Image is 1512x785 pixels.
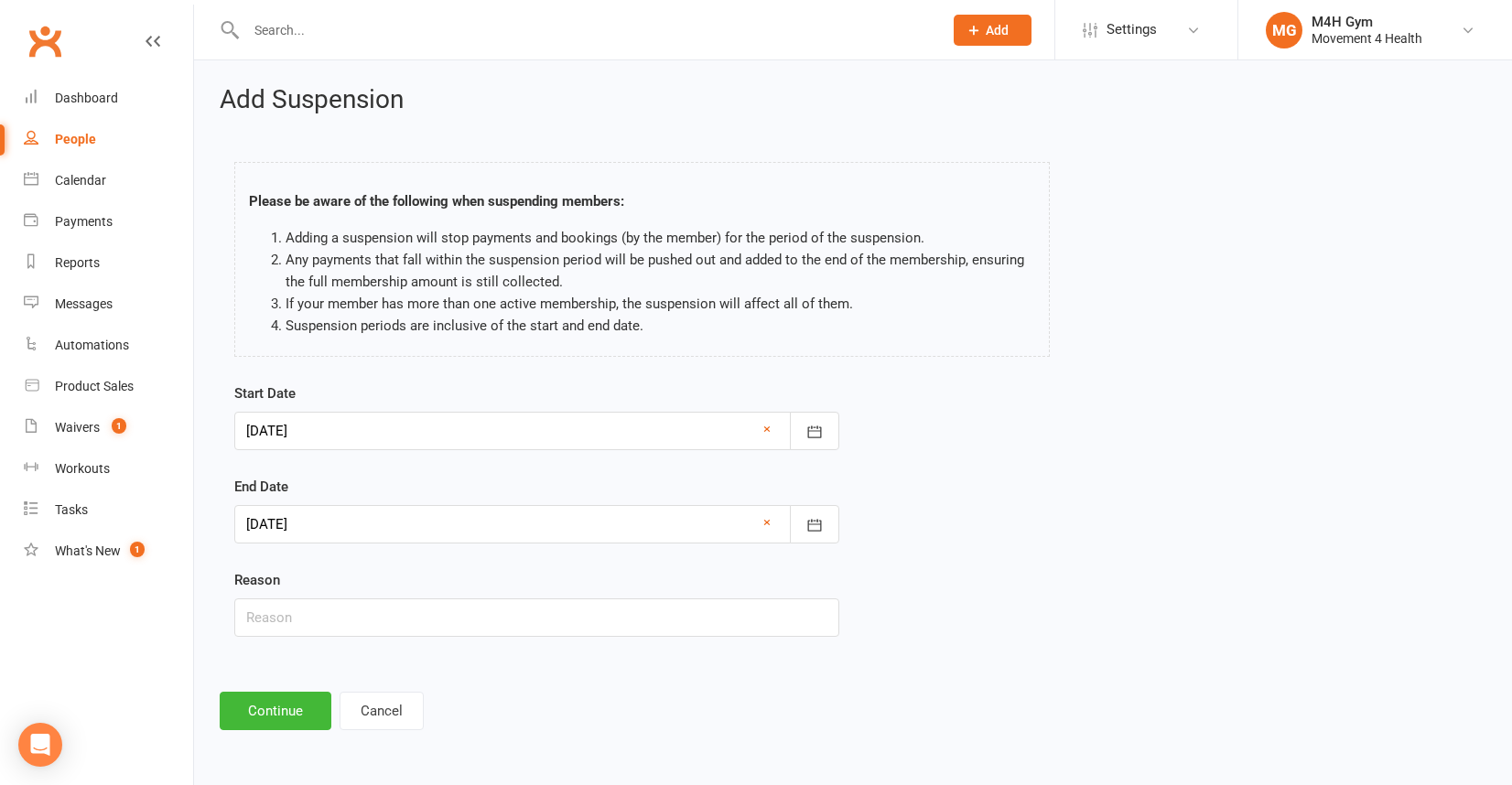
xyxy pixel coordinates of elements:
a: Product Sales [24,366,193,407]
button: Continue [220,692,331,730]
label: Reason [234,569,280,591]
li: Adding a suspension will stop payments and bookings (by the member) for the period of the suspens... [286,227,1035,249]
div: Waivers [55,420,100,435]
input: Search... [241,17,930,43]
span: 1 [112,418,126,434]
a: Dashboard [24,78,193,119]
span: Settings [1107,9,1157,50]
div: Dashboard [55,91,118,105]
label: Start Date [234,382,296,404]
span: 1 [130,542,145,557]
button: Add [954,15,1031,46]
div: Product Sales [55,379,134,393]
a: Waivers 1 [24,407,193,448]
div: Workouts [55,461,110,476]
a: Clubworx [22,18,68,64]
input: Reason [234,598,839,637]
label: End Date [234,476,288,498]
div: Tasks [55,502,88,517]
li: If your member has more than one active membership, the suspension will affect all of them. [286,293,1035,315]
div: Payments [55,214,113,229]
button: Cancel [340,692,424,730]
a: Payments [24,201,193,242]
a: Messages [24,284,193,325]
a: People [24,119,193,160]
div: MG [1266,12,1302,48]
div: Reports [55,255,100,270]
a: Workouts [24,448,193,489]
div: Open Intercom Messenger [18,723,62,767]
span: Add [986,23,1009,38]
div: Movement 4 Health [1312,30,1422,47]
div: People [55,132,96,146]
strong: Please be aware of the following when suspending members: [249,193,624,210]
h2: Add Suspension [220,86,1486,114]
div: Calendar [55,173,106,188]
li: Suspension periods are inclusive of the start and end date. [286,315,1035,337]
div: Messages [55,296,113,311]
div: M4H Gym [1312,14,1422,30]
a: Automations [24,325,193,366]
a: Calendar [24,160,193,201]
div: What's New [55,543,121,558]
li: Any payments that fall within the suspension period will be pushed out and added to the end of th... [286,249,1035,293]
div: Automations [55,338,129,352]
a: What's New1 [24,531,193,572]
a: Reports [24,242,193,284]
a: × [763,511,771,533]
a: × [763,418,771,440]
a: Tasks [24,489,193,531]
